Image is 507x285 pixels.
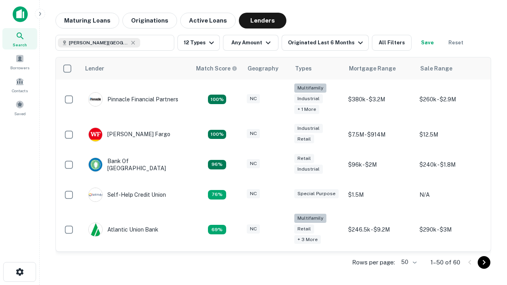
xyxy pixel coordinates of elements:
th: Geography [243,57,290,80]
img: picture [89,128,102,141]
button: Reset [443,35,469,51]
iframe: Chat Widget [467,196,507,234]
a: Contacts [2,74,37,95]
button: Any Amount [223,35,278,51]
div: 50 [398,256,418,268]
div: Special Purpose [294,189,339,198]
span: Borrowers [10,65,29,71]
img: picture [89,93,102,106]
a: Borrowers [2,51,37,72]
div: Retail [294,135,314,144]
div: NC [247,94,260,103]
button: 12 Types [177,35,220,51]
img: capitalize-icon.png [13,6,28,22]
button: All Filters [372,35,412,51]
div: [PERSON_NAME] Fargo [88,127,170,142]
th: Sale Range [416,57,487,80]
h6: Match Score [196,64,236,73]
td: $96k - $2M [344,150,416,180]
th: Types [290,57,344,80]
div: NC [247,189,260,198]
div: Sale Range [420,64,452,73]
div: Retail [294,154,314,163]
span: [PERSON_NAME][GEOGRAPHIC_DATA], [GEOGRAPHIC_DATA] [69,39,128,46]
div: Self-help Credit Union [88,188,166,202]
td: $260k - $2.9M [416,80,487,120]
th: Lender [80,57,191,80]
div: Matching Properties: 10, hasApolloMatch: undefined [208,225,226,234]
div: Atlantic Union Bank [88,222,158,237]
p: 1–50 of 60 [431,258,460,267]
button: Save your search to get updates of matches that match your search criteria. [415,35,440,51]
div: Matching Properties: 15, hasApolloMatch: undefined [208,130,226,139]
div: NC [247,159,260,168]
td: $7.5M - $914M [344,120,416,150]
img: picture [89,188,102,201]
td: $380k - $3.2M [344,80,416,120]
div: + 1 more [294,105,319,114]
td: $240k - $1.8M [416,150,487,180]
button: Originated Last 6 Months [282,35,369,51]
div: Originated Last 6 Months [288,38,365,47]
div: Types [295,64,312,73]
div: Matching Properties: 11, hasApolloMatch: undefined [208,190,226,199]
div: + 3 more [294,235,321,244]
div: Industrial [294,124,323,133]
td: $12.5M [416,120,487,150]
a: Search [2,28,37,49]
button: Go to next page [478,256,490,269]
span: Search [13,42,27,48]
div: Geography [248,64,278,73]
th: Mortgage Range [344,57,416,80]
td: $290k - $3M [416,210,487,250]
p: Rows per page: [352,258,395,267]
div: Capitalize uses an advanced AI algorithm to match your search with the best lender. The match sco... [196,64,237,73]
div: Matching Properties: 26, hasApolloMatch: undefined [208,95,226,104]
button: Originations [122,13,177,28]
div: Retail [294,224,314,234]
button: Active Loans [180,13,236,28]
img: picture [89,158,102,171]
td: $246.5k - $9.2M [344,210,416,250]
td: $1.5M [344,180,416,210]
div: Multifamily [294,84,326,93]
div: Industrial [294,165,323,174]
div: NC [247,129,260,138]
div: Lender [85,64,104,73]
div: Pinnacle Financial Partners [88,92,178,106]
div: Bank Of [GEOGRAPHIC_DATA] [88,158,183,172]
a: Saved [2,97,37,118]
div: Mortgage Range [349,64,396,73]
div: Matching Properties: 14, hasApolloMatch: undefined [208,160,226,169]
th: Capitalize uses an advanced AI algorithm to match your search with the best lender. The match sco... [191,57,243,80]
div: Industrial [294,94,323,103]
span: Saved [14,110,26,117]
img: picture [89,223,102,236]
button: Lenders [239,13,286,28]
td: N/A [416,180,487,210]
span: Contacts [12,87,28,94]
div: Multifamily [294,214,326,223]
div: NC [247,224,260,234]
button: Maturing Loans [55,13,119,28]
